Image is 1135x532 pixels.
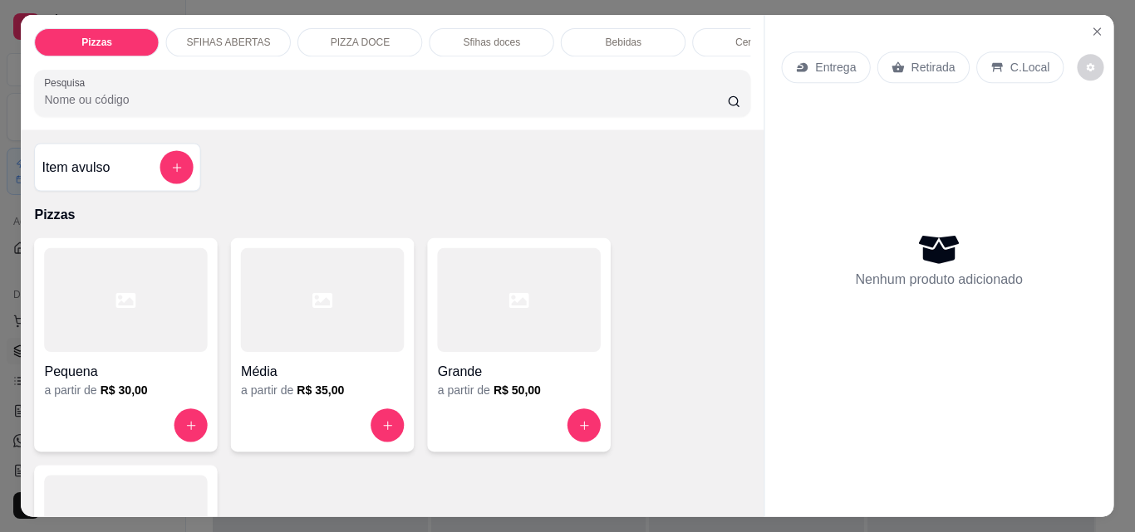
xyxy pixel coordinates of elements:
h4: Item avulso [42,158,111,178]
h6: R$ 30,00 [101,383,148,399]
h4: Média [241,363,405,383]
div: a partir de [45,383,209,399]
h4: Pequena [45,363,209,383]
p: Entrega [815,60,856,76]
h6: R$ 35,00 [297,383,344,399]
p: Pizzas [35,205,751,225]
p: C.Local [1010,60,1050,76]
p: Bebidas [606,37,641,50]
p: Sfihas doces [464,37,521,50]
p: SFIHAS ABERTAS [187,37,271,50]
button: add-separate-item [160,151,194,184]
p: Pizzas [81,37,112,50]
h4: Grande [438,363,602,383]
label: Pesquisa [45,76,91,90]
div: a partir de [241,383,405,399]
p: Cervejas [735,37,774,50]
p: Nenhum produto adicionado [856,270,1024,290]
button: increase-product-quantity [567,409,601,442]
p: Retirada [911,60,956,76]
button: Close [1083,18,1110,45]
h6: R$ 50,00 [494,383,541,399]
button: increase-product-quantity [371,409,405,442]
div: a partir de [438,383,602,399]
button: decrease-product-quantity [1078,55,1104,81]
input: Pesquisa [45,92,728,109]
button: increase-product-quantity [174,409,208,442]
p: PIZZA DOCE [331,37,391,50]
